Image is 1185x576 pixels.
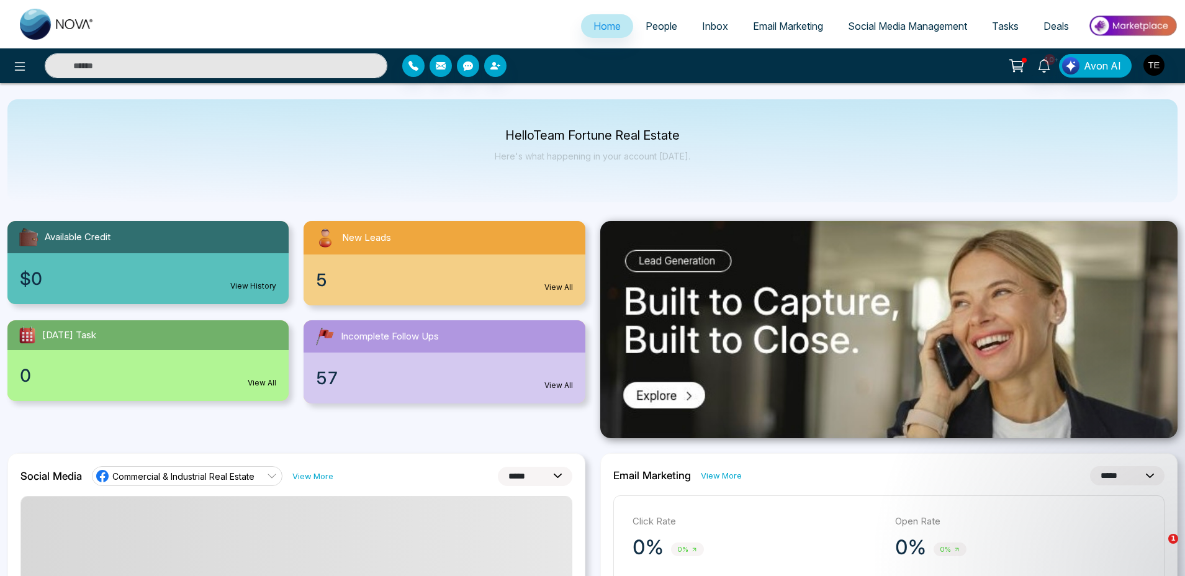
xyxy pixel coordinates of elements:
[17,226,40,248] img: availableCredit.svg
[600,221,1178,438] img: .
[633,14,690,38] a: People
[1062,57,1079,74] img: Lead Flow
[296,320,592,403] a: Incomplete Follow Ups57View All
[1143,534,1173,564] iframe: Intercom live chat
[544,282,573,293] a: View All
[753,20,823,32] span: Email Marketing
[20,362,31,389] span: 0
[633,535,664,560] p: 0%
[895,535,926,560] p: 0%
[313,325,336,348] img: followUps.svg
[848,20,967,32] span: Social Media Management
[741,14,836,38] a: Email Marketing
[633,515,883,529] p: Click Rate
[1059,54,1132,78] button: Avon AI
[1044,54,1055,65] span: 10+
[671,542,704,557] span: 0%
[20,470,82,482] h2: Social Media
[495,130,690,141] p: Hello Team Fortune Real Estate
[1043,20,1069,32] span: Deals
[701,470,742,482] a: View More
[934,542,966,557] span: 0%
[1168,534,1178,544] span: 1
[836,14,980,38] a: Social Media Management
[316,365,338,391] span: 57
[980,14,1031,38] a: Tasks
[42,328,96,343] span: [DATE] Task
[341,330,439,344] span: Incomplete Follow Ups
[45,230,110,245] span: Available Credit
[230,281,276,292] a: View History
[690,14,741,38] a: Inbox
[296,221,592,305] a: New Leads5View All
[593,20,621,32] span: Home
[20,266,42,292] span: $0
[1029,54,1059,76] a: 10+
[316,267,327,293] span: 5
[702,20,728,32] span: Inbox
[544,380,573,391] a: View All
[581,14,633,38] a: Home
[1143,55,1165,76] img: User Avatar
[292,470,333,482] a: View More
[895,515,1145,529] p: Open Rate
[613,469,691,482] h2: Email Marketing
[313,226,337,250] img: newLeads.svg
[112,470,255,482] span: Commercial & Industrial Real Estate
[992,20,1019,32] span: Tasks
[248,377,276,389] a: View All
[495,151,690,161] p: Here's what happening in your account [DATE].
[17,325,37,345] img: todayTask.svg
[342,231,391,245] span: New Leads
[1088,12,1178,40] img: Market-place.gif
[20,9,94,40] img: Nova CRM Logo
[1084,58,1121,73] span: Avon AI
[937,456,1185,542] iframe: Intercom notifications message
[1031,14,1081,38] a: Deals
[646,20,677,32] span: People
